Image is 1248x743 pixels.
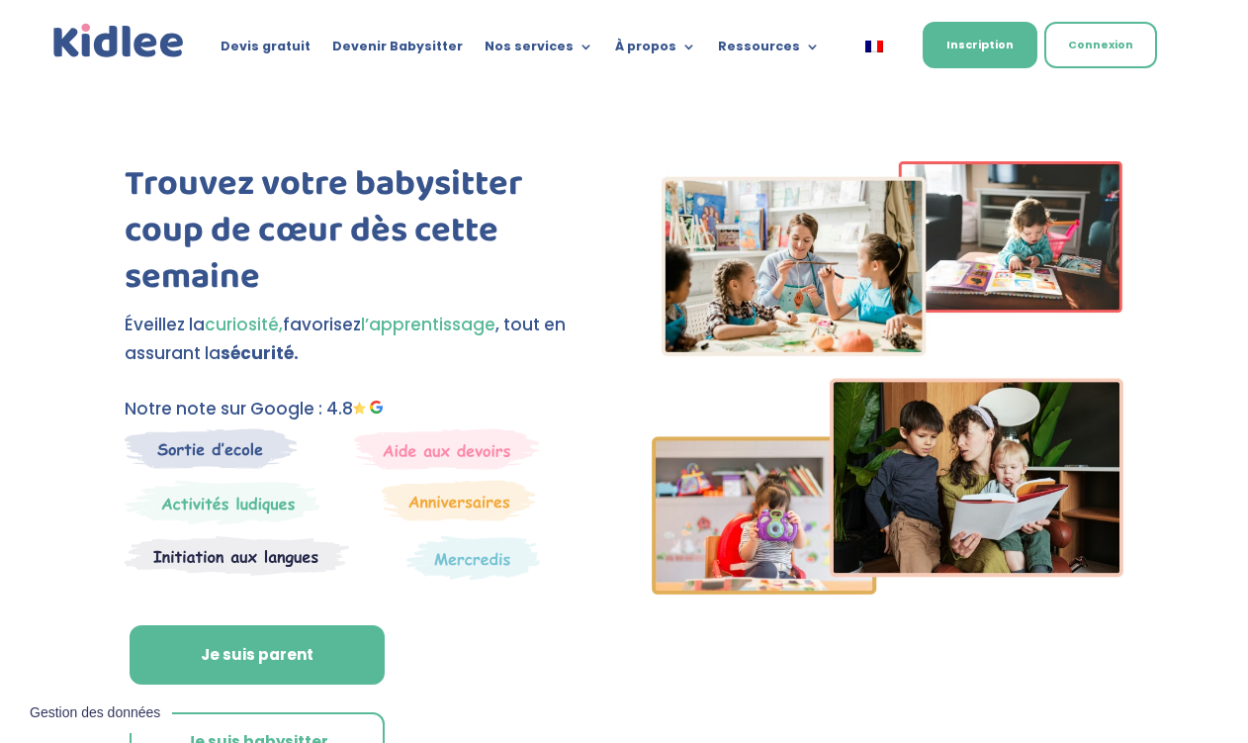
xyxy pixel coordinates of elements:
[361,313,495,336] span: l’apprentissage
[382,480,536,521] img: Anniversaire
[652,577,1123,601] picture: Imgs-2
[49,20,187,62] a: Kidlee Logo
[125,428,298,469] img: Sortie decole
[49,20,187,62] img: logo_kidlee_bleu
[221,341,299,365] strong: sécurité.
[125,311,596,368] p: Éveillez la favorisez , tout en assurant la
[354,428,540,470] img: weekends
[30,704,160,722] span: Gestion des données
[125,395,596,423] p: Notre note sur Google : 4.8
[923,22,1037,68] a: Inscription
[485,40,593,61] a: Nos services
[221,40,311,61] a: Devis gratuit
[18,693,172,734] button: Gestion des données
[125,535,349,577] img: Atelier thematique
[1044,22,1157,68] a: Connexion
[125,480,320,525] img: Mercredi
[718,40,820,61] a: Ressources
[865,41,883,52] img: Français
[406,535,540,581] img: Thematique
[125,161,596,310] h1: Trouvez votre babysitter coup de cœur dès cette semaine
[615,40,696,61] a: À propos
[205,313,283,336] span: curiosité,
[332,40,463,61] a: Devenir Babysitter
[130,625,385,685] a: Je suis parent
